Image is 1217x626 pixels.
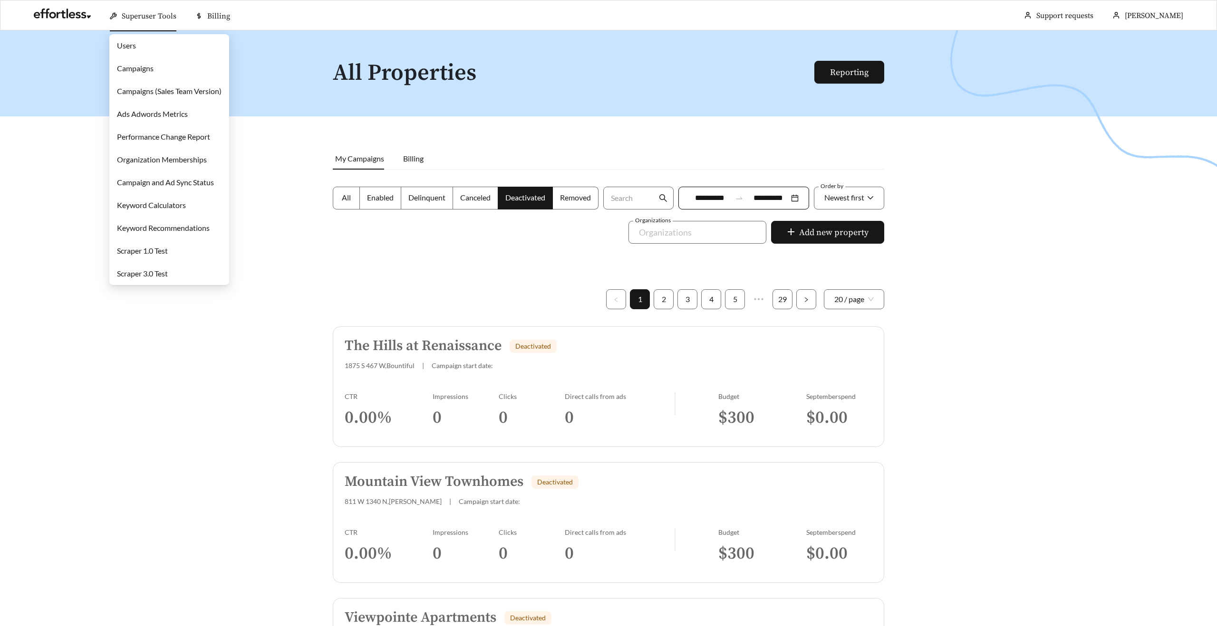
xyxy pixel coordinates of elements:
[345,528,433,536] div: CTR
[117,200,186,209] a: Keyword Calculators
[606,289,626,309] li: Previous Page
[207,11,230,21] span: Billing
[654,289,674,309] li: 2
[432,361,493,370] span: Campaign start date:
[630,290,649,309] a: 1
[499,528,565,536] div: Clicks
[565,407,675,428] h3: 0
[814,61,884,84] button: Reporting
[725,290,744,309] a: 5
[654,290,673,309] a: 2
[459,497,520,505] span: Campaign start date:
[122,11,176,21] span: Superuser Tools
[505,193,545,202] span: Deactivated
[718,528,806,536] div: Budget
[433,392,499,400] div: Impressions
[773,290,792,309] a: 29
[345,610,496,626] h5: Viewpointe Apartments
[718,407,806,428] h3: $ 300
[678,290,697,309] a: 3
[335,154,384,163] span: My Campaigns
[834,290,874,309] span: 20 / page
[510,614,546,622] span: Deactivated
[345,474,523,490] h5: Mountain View Townhomes
[117,223,210,232] a: Keyword Recommendations
[771,221,884,244] button: plusAdd new property
[702,290,721,309] a: 4
[342,193,351,202] span: All
[606,289,626,309] button: left
[824,289,884,309] div: Page Size
[345,392,433,400] div: CTR
[449,497,451,505] span: |
[735,194,744,202] span: to
[675,392,676,415] img: line
[345,407,433,428] h3: 0.00 %
[565,543,675,564] h3: 0
[460,193,491,202] span: Canceled
[333,462,884,583] a: Mountain View TownhomesDeactivated811 W 1340 N,[PERSON_NAME]|Campaign start date:CTR0.00%Impressi...
[499,543,565,564] h3: 0
[117,155,207,164] a: Organization Memberships
[735,194,744,202] span: swap-right
[537,478,573,486] span: Deactivated
[749,289,769,309] li: Next 5 Pages
[433,543,499,564] h3: 0
[565,528,675,536] div: Direct calls from ads
[345,338,502,354] h5: The Hills at Renaissance
[630,289,650,309] li: 1
[117,86,222,95] a: Campaigns (Sales Team Version)
[659,194,667,202] span: search
[749,289,769,309] span: •••
[613,297,619,303] span: left
[117,41,136,50] a: Users
[1125,11,1183,20] span: [PERSON_NAME]
[367,193,394,202] span: Enabled
[773,289,792,309] li: 29
[701,289,721,309] li: 4
[345,497,442,505] span: 811 W 1340 N , [PERSON_NAME]
[796,289,816,309] button: right
[408,193,445,202] span: Delinquent
[718,392,806,400] div: Budget
[117,132,210,141] a: Performance Change Report
[499,407,565,428] h3: 0
[333,326,884,447] a: The Hills at RenaissanceDeactivated1875 S 467 W,Bountiful|Campaign start date:CTR0.00%Impressions...
[333,61,815,86] h1: All Properties
[1036,11,1093,20] a: Support requests
[499,392,565,400] div: Clicks
[433,407,499,428] h3: 0
[806,407,872,428] h3: $ 0.00
[117,269,168,278] a: Scraper 3.0 Test
[799,226,869,239] span: Add new property
[803,297,809,303] span: right
[806,543,872,564] h3: $ 0.00
[403,154,424,163] span: Billing
[677,289,697,309] li: 3
[806,392,872,400] div: September spend
[796,289,816,309] li: Next Page
[725,289,745,309] li: 5
[422,361,424,370] span: |
[806,528,872,536] div: September spend
[787,228,795,238] span: plus
[565,392,675,400] div: Direct calls from ads
[345,361,415,370] span: 1875 S 467 W , Bountiful
[433,528,499,536] div: Impressions
[675,528,676,551] img: line
[718,543,806,564] h3: $ 300
[117,246,168,255] a: Scraper 1.0 Test
[117,178,214,187] a: Campaign and Ad Sync Status
[824,193,864,202] span: Newest first
[560,193,591,202] span: Removed
[345,543,433,564] h3: 0.00 %
[117,64,154,73] a: Campaigns
[830,67,869,78] a: Reporting
[117,109,188,118] a: Ads Adwords Metrics
[515,342,551,350] span: Deactivated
